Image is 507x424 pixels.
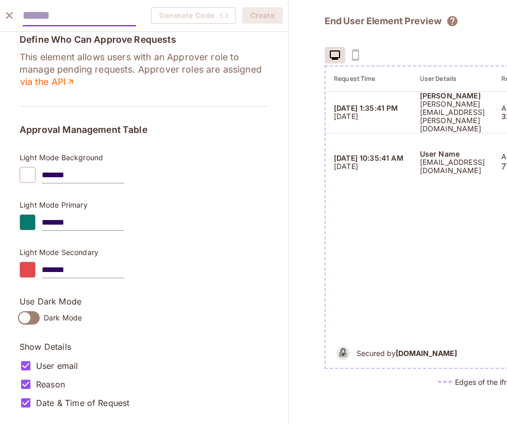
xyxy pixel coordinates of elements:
[44,313,82,323] span: Dark Mode
[420,75,485,83] div: User Details
[334,104,403,112] p: [DATE] 1:35:41 PM
[20,154,268,162] p: Light Mode Background
[446,15,459,27] svg: The element will only show tenant specific content. No user information will be visible across te...
[420,92,485,100] p: [PERSON_NAME]
[420,100,485,133] p: [PERSON_NAME][EMAIL_ADDRESS][PERSON_NAME][DOMAIN_NAME]
[396,349,457,358] b: [DOMAIN_NAME]
[357,348,457,358] h5: Secured by
[36,360,78,371] p: User email
[325,15,441,27] h2: End User Element Preview
[345,47,366,63] span: coming soon
[334,162,403,171] p: [DATE]
[420,158,485,175] p: [EMAIL_ADDRESS][DOMAIN_NAME]
[334,112,403,121] p: [DATE]
[334,154,403,162] p: [DATE] 10:35:41 AM
[20,51,268,88] p: This element allows users with an Approver role to manage pending requests. Approver roles are as...
[36,397,129,409] p: Date & Time of Request
[334,344,352,363] img: b&w logo
[334,75,403,83] div: Request Time
[151,7,236,24] button: Generate Code
[20,125,268,135] h5: Approval Management Table
[20,248,268,257] p: Light Mode Secondary
[242,7,283,24] button: Create
[20,35,268,45] h5: Define Who Can Approve Requests
[420,150,485,158] p: User Name
[20,201,268,209] p: Light Mode Primary
[36,379,65,390] p: Reason
[20,296,268,307] p: Use Dark Mode
[20,341,268,352] p: Show Details
[20,76,76,88] a: via the API
[151,7,236,24] span: Create the element to generate code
